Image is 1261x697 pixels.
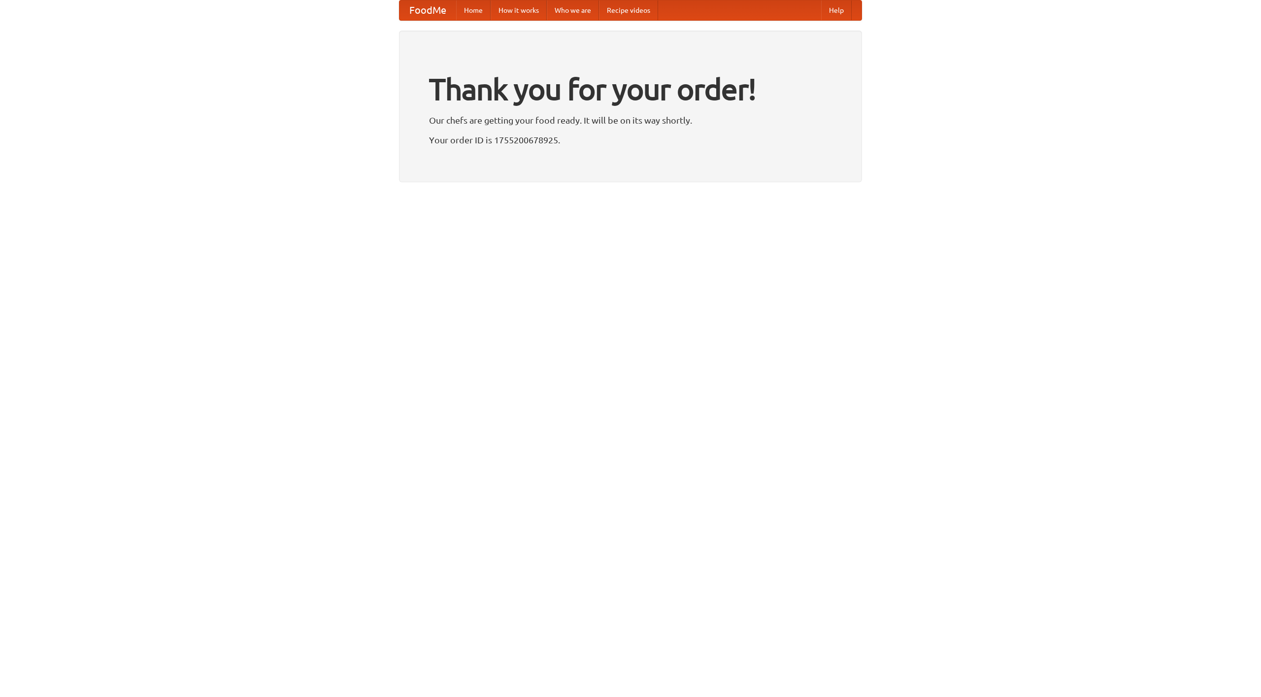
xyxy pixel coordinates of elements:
a: Who we are [547,0,599,20]
a: Recipe videos [599,0,658,20]
p: Our chefs are getting your food ready. It will be on its way shortly. [429,113,832,128]
a: How it works [491,0,547,20]
a: Home [456,0,491,20]
p: Your order ID is 1755200678925. [429,133,832,147]
a: Help [821,0,852,20]
a: FoodMe [399,0,456,20]
h1: Thank you for your order! [429,66,832,113]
